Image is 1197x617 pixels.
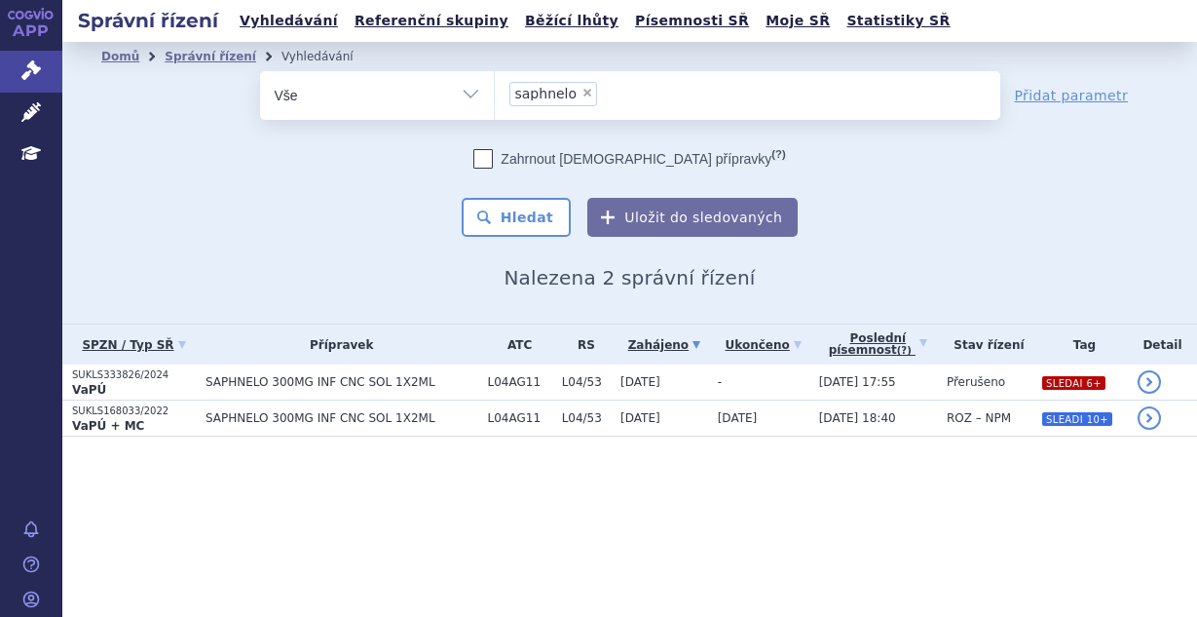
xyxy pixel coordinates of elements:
[620,375,660,389] span: [DATE]
[937,325,1031,365] th: Stav řízení
[1128,325,1197,365] th: Detail
[760,8,836,34] a: Moje SŘ
[841,8,955,34] a: Statistiky SŘ
[587,198,798,237] button: Uložit do sledovaných
[72,419,144,433] strong: VaPÚ + MC
[1138,406,1161,430] a: detail
[281,42,379,71] li: Vyhledávání
[72,405,196,418] p: SUKLS168033/2022
[947,375,1005,389] span: Přerušeno
[72,331,196,359] a: SPZN / Typ SŘ
[819,325,937,365] a: Poslednípísemnost(?)
[620,411,660,425] span: [DATE]
[72,368,196,382] p: SUKLS333826/2024
[478,325,552,365] th: ATC
[581,87,593,98] span: ×
[349,8,514,34] a: Referenční skupiny
[62,7,234,34] h2: Správní řízení
[603,81,614,105] input: saphnelo
[101,50,139,63] a: Domů
[206,375,478,389] span: SAPHNELO 300MG INF CNC SOL 1X2ML
[718,375,722,389] span: -
[473,149,785,169] label: Zahrnout [DEMOGRAPHIC_DATA] přípravky
[718,411,758,425] span: [DATE]
[165,50,256,63] a: Správní řízení
[771,148,785,161] abbr: (?)
[515,87,578,100] span: saphnelo
[519,8,624,34] a: Běžící lhůty
[72,383,106,397] strong: VaPÚ
[234,8,344,34] a: Vyhledávání
[819,411,896,425] span: [DATE] 18:40
[552,325,611,365] th: RS
[1015,86,1129,105] a: Přidat parametr
[1042,376,1105,390] i: SLEDAI 6+
[562,411,611,425] span: L04/53
[196,325,478,365] th: Přípravek
[629,8,755,34] a: Písemnosti SŘ
[947,411,1011,425] span: ROZ – NPM
[620,331,708,359] a: Zahájeno
[819,375,896,389] span: [DATE] 17:55
[206,411,478,425] span: SAPHNELO 300MG INF CNC SOL 1X2ML
[718,331,809,359] a: Ukončeno
[1138,370,1161,394] a: detail
[488,411,552,425] span: L04AG11
[462,198,572,237] button: Hledat
[1042,412,1112,426] i: SLEADI 10+
[562,375,611,389] span: L04/53
[1031,325,1128,365] th: Tag
[897,345,912,357] abbr: (?)
[488,375,552,389] span: L04AG11
[504,266,755,289] span: Nalezena 2 správní řízení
